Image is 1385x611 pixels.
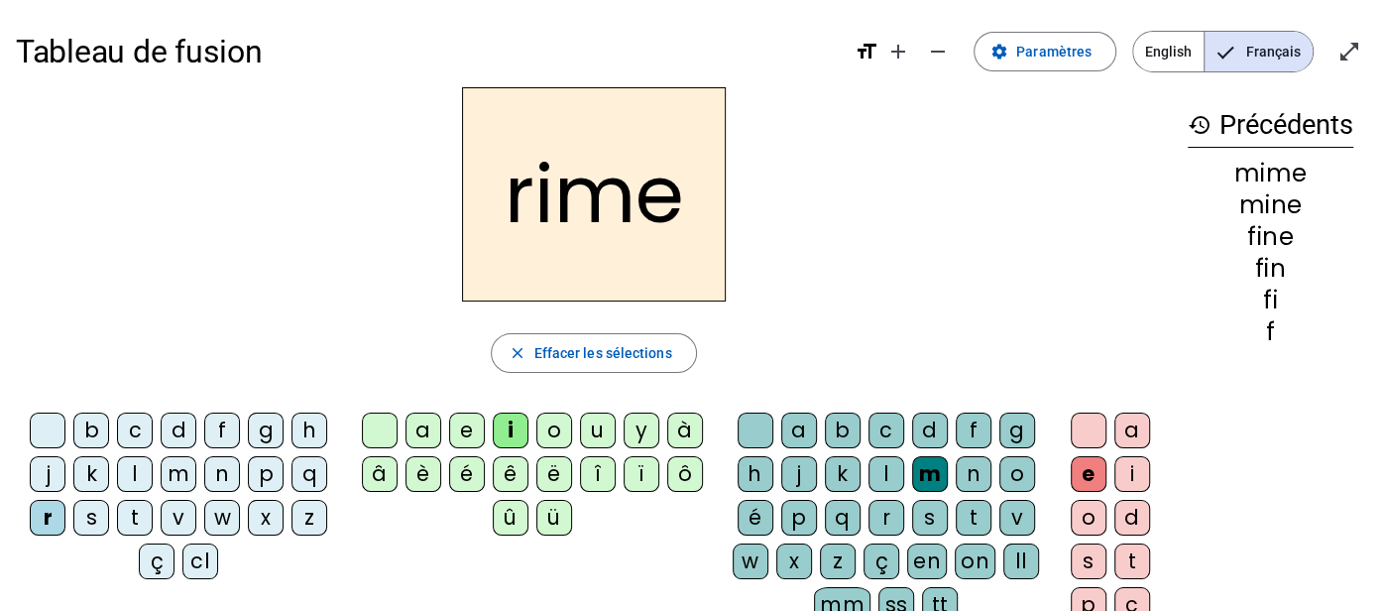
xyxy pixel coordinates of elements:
[886,40,910,63] mat-icon: add
[533,341,671,365] span: Effacer les sélections
[733,544,768,579] div: w
[999,500,1035,536] div: v
[493,500,528,536] div: û
[1337,40,1361,63] mat-icon: open_in_full
[1003,544,1039,579] div: ll
[204,456,240,492] div: n
[1188,289,1353,312] div: fi
[738,500,773,536] div: é
[139,544,174,579] div: ç
[878,32,918,71] button: Augmenter la taille de la police
[781,500,817,536] div: p
[1071,456,1106,492] div: e
[117,500,153,536] div: t
[30,456,65,492] div: j
[580,456,616,492] div: î
[918,32,958,71] button: Diminuer la taille de la police
[1188,103,1353,148] h3: Précédents
[493,456,528,492] div: ê
[990,43,1008,61] mat-icon: settings
[781,456,817,492] div: j
[868,456,904,492] div: l
[1188,162,1353,185] div: mime
[1016,40,1092,63] span: Paramètres
[16,20,839,83] h1: Tableau de fusion
[855,40,878,63] mat-icon: format_size
[117,413,153,448] div: c
[820,544,856,579] div: z
[1133,32,1204,71] span: English
[161,500,196,536] div: v
[449,456,485,492] div: é
[291,413,327,448] div: h
[1114,544,1150,579] div: t
[493,413,528,448] div: i
[776,544,812,579] div: x
[30,500,65,536] div: r
[73,413,109,448] div: b
[1188,225,1353,249] div: fine
[999,456,1035,492] div: o
[825,500,861,536] div: q
[912,456,948,492] div: m
[491,333,696,373] button: Effacer les sélections
[73,500,109,536] div: s
[781,413,817,448] div: a
[73,456,109,492] div: k
[508,344,525,362] mat-icon: close
[1188,320,1353,344] div: f
[204,413,240,448] div: f
[536,413,572,448] div: o
[248,500,284,536] div: x
[405,413,441,448] div: a
[536,500,572,536] div: ü
[624,413,659,448] div: y
[182,544,218,579] div: cl
[1188,193,1353,217] div: mine
[912,500,948,536] div: s
[868,500,904,536] div: r
[291,500,327,536] div: z
[1071,500,1106,536] div: o
[117,456,153,492] div: l
[1114,456,1150,492] div: i
[825,456,861,492] div: k
[1188,113,1212,137] mat-icon: history
[974,32,1116,71] button: Paramètres
[825,413,861,448] div: b
[624,456,659,492] div: ï
[912,413,948,448] div: d
[907,544,947,579] div: en
[868,413,904,448] div: c
[449,413,485,448] div: e
[955,544,995,579] div: on
[956,413,991,448] div: f
[405,456,441,492] div: è
[667,456,703,492] div: ô
[1205,32,1313,71] span: Français
[536,456,572,492] div: ë
[362,456,398,492] div: â
[667,413,703,448] div: à
[580,413,616,448] div: u
[248,413,284,448] div: g
[956,500,991,536] div: t
[1188,257,1353,281] div: fin
[999,413,1035,448] div: g
[956,456,991,492] div: n
[1114,413,1150,448] div: a
[864,544,899,579] div: ç
[161,413,196,448] div: d
[1132,31,1314,72] mat-button-toggle-group: Language selection
[248,456,284,492] div: p
[291,456,327,492] div: q
[1071,544,1106,579] div: s
[161,456,196,492] div: m
[462,87,726,302] h2: rime
[204,500,240,536] div: w
[738,456,773,492] div: h
[1114,500,1150,536] div: d
[1329,32,1369,71] button: Entrer en plein écran
[926,40,950,63] mat-icon: remove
